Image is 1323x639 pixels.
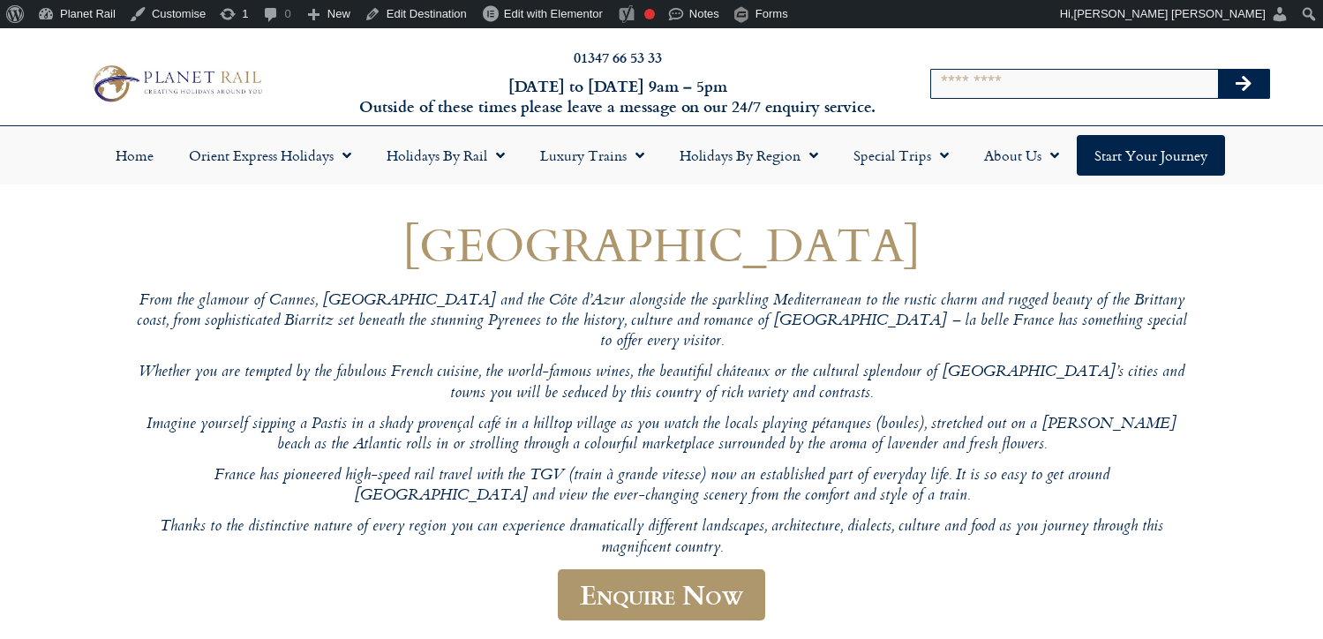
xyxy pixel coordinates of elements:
[522,135,662,176] a: Luxury Trains
[369,135,522,176] a: Holidays by Rail
[504,7,603,20] span: Edit with Elementor
[558,569,765,621] a: Enquire Now
[966,135,1077,176] a: About Us
[98,135,171,176] a: Home
[132,466,1191,507] p: France has pioneered high-speed rail travel with the TGV (train à grande vitesse) now an establis...
[574,47,662,67] a: 01347 66 53 33
[132,415,1191,456] p: Imagine yourself sipping a Pastis in a shady provençal café in a hilltop village as you watch the...
[132,363,1191,404] p: Whether you are tempted by the fabulous French cuisine, the world-famous wines, the beautiful châ...
[644,9,655,19] div: Focus keyphrase not set
[1218,70,1269,98] button: Search
[357,76,878,117] h6: [DATE] to [DATE] 9am – 5pm Outside of these times please leave a message on our 24/7 enquiry serv...
[836,135,966,176] a: Special Trips
[1077,135,1225,176] a: Start your Journey
[132,218,1191,270] h1: [GEOGRAPHIC_DATA]
[662,135,836,176] a: Holidays by Region
[132,517,1191,559] p: Thanks to the distinctive nature of every region you can experience dramatically different landsc...
[1074,7,1266,20] span: [PERSON_NAME] [PERSON_NAME]
[86,61,267,105] img: Planet Rail Train Holidays Logo
[9,135,1314,176] nav: Menu
[171,135,369,176] a: Orient Express Holidays
[132,291,1191,353] p: From the glamour of Cannes, [GEOGRAPHIC_DATA] and the Côte d’Azur alongside the sparkling Mediter...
